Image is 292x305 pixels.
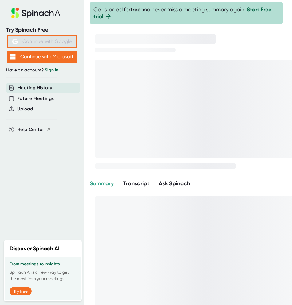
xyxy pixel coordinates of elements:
span: Ask Spinach [159,180,190,187]
a: Sign in [45,68,58,73]
p: Spinach AI is a new way to get the most from your meetings [10,269,76,282]
button: Ask Spinach [159,180,190,188]
button: Future Meetings [17,95,54,102]
span: Help Center [17,126,44,133]
button: Meeting History [17,84,52,91]
b: free [131,6,140,13]
button: Continue with Google [7,35,77,48]
button: Summary [90,180,114,188]
a: Start Free trial [93,6,271,20]
div: Try Spinach Free [6,26,77,33]
img: Aehbyd4JwY73AAAAAElFTkSuQmCC [12,39,18,44]
span: Summary [90,180,114,187]
button: Continue with Microsoft [7,51,77,63]
span: Transcript [123,180,149,187]
h3: From meetings to insights [10,262,76,267]
span: Get started for and never miss a meeting summary again! [93,6,279,20]
div: Have an account? [6,68,77,73]
button: Help Center [17,126,51,133]
button: Try free [10,287,32,295]
button: Transcript [123,180,149,188]
h2: Discover Spinach AI [10,245,60,253]
button: Upload [17,106,33,113]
